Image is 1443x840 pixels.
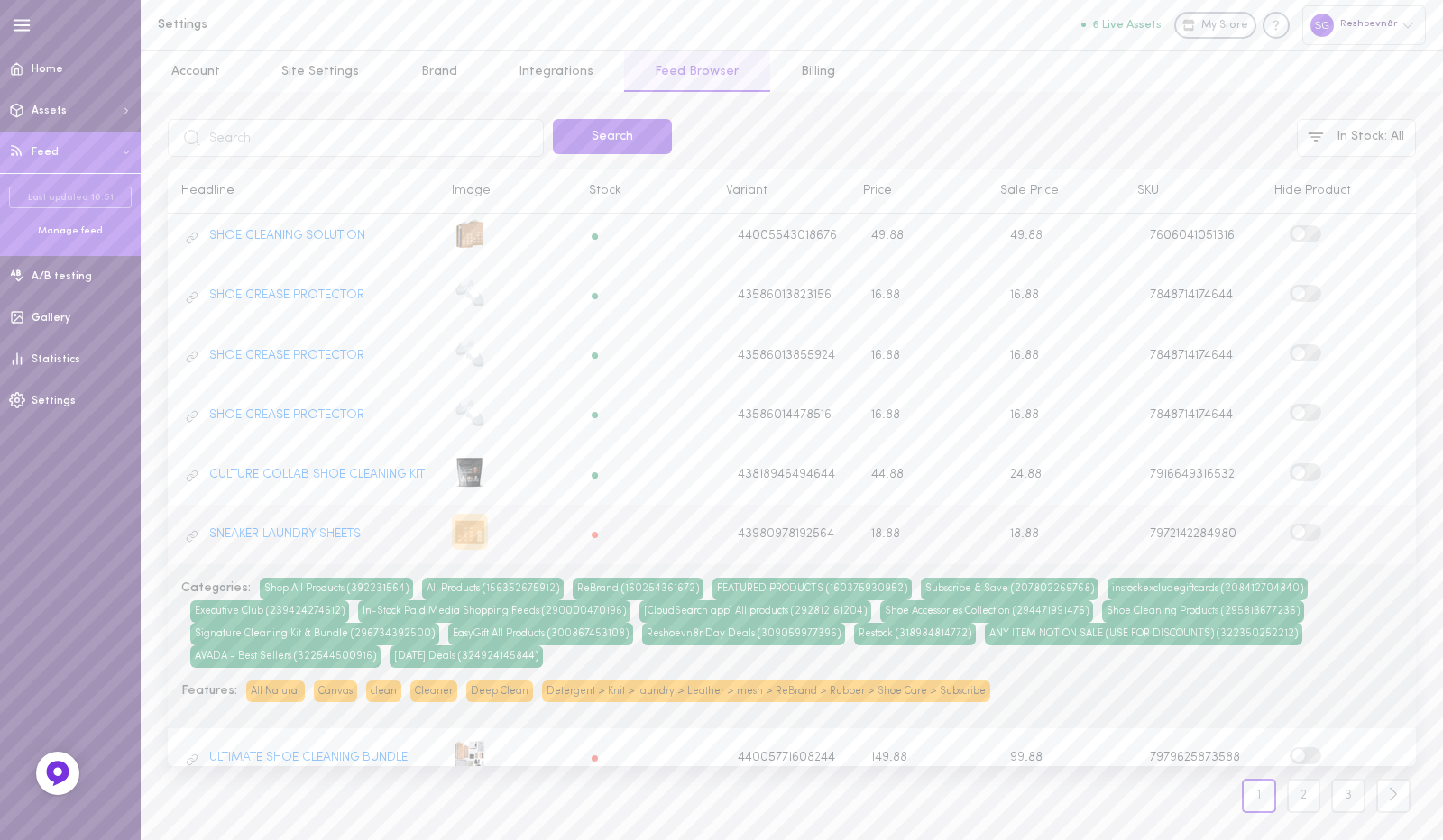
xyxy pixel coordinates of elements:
span: [CloudSearch app] All products (292812161204) [639,600,871,623]
span: 7848714174644 [1150,349,1233,362]
a: Feed Browser [624,51,769,92]
span: 43586013855924 [738,348,835,364]
a: 3 [1331,779,1365,813]
span: Statistics [32,354,80,365]
a: Account [141,51,251,92]
span: Executive Club (239424274612) [190,600,349,623]
span: 16.88 [871,408,900,422]
a: 1 [1236,779,1282,813]
span: 7848714174644 [1150,288,1233,302]
a: 2 [1287,779,1321,813]
div: Image [438,183,575,199]
span: ANY ITEM NOT ON SALE (USE FOR DISCOUNTS) (322350252212) [985,623,1302,645]
span: 99.88 [1010,751,1043,764]
span: 16.88 [871,349,900,362]
div: Manage feed [9,224,132,238]
span: EasyGift All Products (300867453108) [448,623,633,645]
span: Home [32,64,63,75]
div: Headline [168,183,438,199]
a: SHOE CREASE PROTECTOR [209,348,364,364]
div: Reshoevn8r [1302,5,1426,44]
span: Canvas [314,680,357,703]
span: clean [366,680,401,703]
span: FEATURED PRODUCTS (160375930952) [712,578,912,600]
span: 43980978192564 [738,526,834,543]
span: 7848714174644 [1150,408,1233,422]
h1: Settings [158,18,455,32]
button: Search [553,119,672,154]
span: 149.88 [871,751,907,764]
button: In Stock: All [1297,119,1416,157]
a: Billing [770,51,866,92]
span: [DATE] Deals (324924145844) [390,645,543,668]
a: Site Settings [251,51,390,92]
span: 18.88 [1010,527,1039,541]
div: Stock [575,183,712,199]
span: AVADA - Best Sellers (322544500916) [190,645,381,668]
span: 43586014478516 [738,407,832,424]
div: Sale Price [987,183,1124,199]
a: SHOE CLEANING SOLUTION [209,228,365,244]
a: 1 [1242,779,1276,813]
span: 24.88 [1010,468,1042,481]
span: Feed [32,147,59,158]
span: 49.88 [1010,229,1043,242]
span: All Products (156352675912) [422,578,564,600]
a: CULTURE COLLAB SHOE CLEANING KIT [209,467,425,483]
input: Search [168,119,544,157]
div: Variant [712,183,850,199]
span: 49.88 [871,229,904,242]
div: Categories:Shop All Products (392231564)All Products (156352675912)ReBrand (160254361672)FEATURED... [168,564,1416,728]
span: 7979625873588 [1150,751,1240,764]
span: 44005543018676 [738,228,837,244]
span: Settings [32,396,76,406]
span: ReBrand (160254361672) [573,578,703,600]
span: Shop All Products (392231564) [260,578,413,600]
span: Categories: [181,581,251,595]
a: 3 [1326,779,1371,813]
span: My Store [1201,18,1248,34]
span: instockexcludegiftcards (208412704840) [1108,578,1308,600]
a: ULTIMATE SHOE CLEANING BUNDLE [209,750,408,766]
span: 18.88 [871,527,900,541]
span: Restock (318984814772) [854,623,976,645]
span: 43586013823156 [738,288,832,304]
span: Detergent > Knit > laundry > Leather > mesh > ReBrand > Rubber > Shoe Care > Subscribe [542,680,990,703]
span: 44.88 [871,468,904,481]
a: My Store [1174,12,1256,39]
a: Last updated 16:51 [9,187,132,208]
span: 43818946494644 [738,467,835,483]
a: Integrations [488,51,624,92]
span: 7606041051316 [1150,229,1235,242]
span: In-Stock Paid Media Shopping Feeds (290000470196) [358,600,630,623]
span: Features: [181,684,237,698]
span: Deep Clean [466,680,533,703]
span: Subscribe & Save (207802269768) [921,578,1098,600]
span: 44005771608244 [738,750,835,766]
span: 16.88 [1010,349,1039,362]
a: SHOE CREASE PROTECTOR [209,288,364,304]
span: 16.88 [1010,408,1039,422]
div: SKU [1124,183,1261,199]
span: 16.88 [1010,288,1039,302]
span: 16.88 [871,288,900,302]
a: SHOE CREASE PROTECTOR [209,407,364,424]
a: 6 Live Assets [1081,19,1174,32]
span: All Natural [246,680,305,703]
span: Gallery [32,313,70,324]
span: 7972142284980 [1150,527,1236,541]
img: Feedback Button [44,760,71,787]
span: 7916649316532 [1150,468,1235,481]
span: Reshoevn8r Day Deals (309059977396) [642,623,845,645]
span: Shoe Accessories Collection (294471991476) [880,600,1093,623]
span: Shoe Cleaning Products (295813677236) [1102,600,1304,623]
span: Assets [32,105,67,116]
div: Hide Product [1261,183,1398,199]
span: A/B testing [32,271,92,282]
div: Price [850,183,987,199]
a: SNEAKER LAUNDRY SHEETS [209,526,361,543]
span: Cleaner [410,680,457,703]
button: 6 Live Assets [1081,19,1162,31]
span: Signature Cleaning Kit & Bundle (296734392500) [190,623,439,645]
a: 2 [1282,779,1327,813]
